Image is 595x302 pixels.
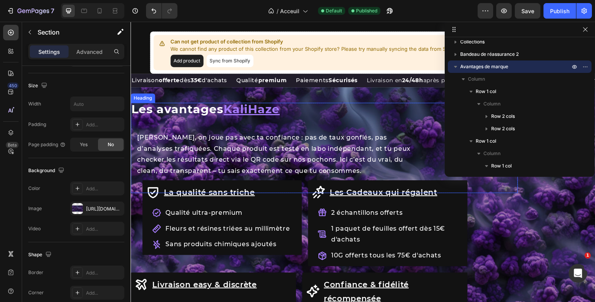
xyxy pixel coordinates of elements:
[460,63,508,71] span: Avantages de marque
[80,141,88,148] span: Yes
[28,205,42,212] div: Image
[28,81,49,91] div: Size
[460,38,485,46] span: Collections
[483,150,500,157] span: Column
[491,125,515,133] span: Row 2 cols
[165,54,227,64] p: Paiements
[543,3,576,19] button: Publish
[483,100,500,108] span: Column
[236,54,345,64] p: Livraison en après préparation
[28,166,66,176] div: Background
[51,6,54,16] p: 7
[86,205,122,212] div: [URL][DOMAIN_NAME]
[28,141,66,148] div: Page padding
[2,73,23,80] div: Heading
[28,250,53,260] div: Shape
[3,3,58,19] button: 7
[476,137,496,145] span: Row 1 col
[198,55,227,62] strong: Sécurisés
[280,7,299,15] span: Acceuil
[86,269,122,276] div: Add...
[28,289,44,296] div: Corner
[521,8,534,14] span: Save
[146,3,177,19] div: Undo/Redo
[108,141,114,148] span: No
[28,269,43,276] div: Border
[550,7,569,15] div: Publish
[569,264,587,283] iframe: Intercom live chat
[6,142,19,148] div: Beta
[272,55,293,62] strong: 24/48h
[326,7,342,14] span: Default
[491,162,512,170] span: Row 1 col
[28,121,46,128] div: Padding
[86,290,122,297] div: Add...
[28,185,40,192] div: Color
[354,54,477,64] p: de sur chaques commandes
[356,7,377,14] span: Published
[585,252,591,259] span: 1
[28,225,41,232] div: Video
[515,3,540,19] button: Save
[7,83,19,89] div: 450
[93,80,149,95] u: KaliHaze
[86,226,122,233] div: Add...
[7,110,294,155] p: [PERSON_NAME], on joue pas avec ta confiance : pas de taux gonflés, pas d’analyses trafiquées. Ch...
[476,88,496,95] span: Row 1 col
[38,48,60,56] p: Settings
[76,48,103,56] p: Advanced
[491,112,515,120] span: Row 2 cols
[38,28,101,37] p: Section
[86,121,122,128] div: Add...
[71,97,124,111] input: Auto
[460,50,519,58] span: Bandeau de réassurance 2
[277,7,279,15] span: /
[468,75,485,83] span: Column
[28,100,41,107] div: Width
[372,55,401,62] strong: cashback
[86,185,122,192] div: Add...
[131,22,595,302] iframe: Design area
[354,55,365,62] strong: 12%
